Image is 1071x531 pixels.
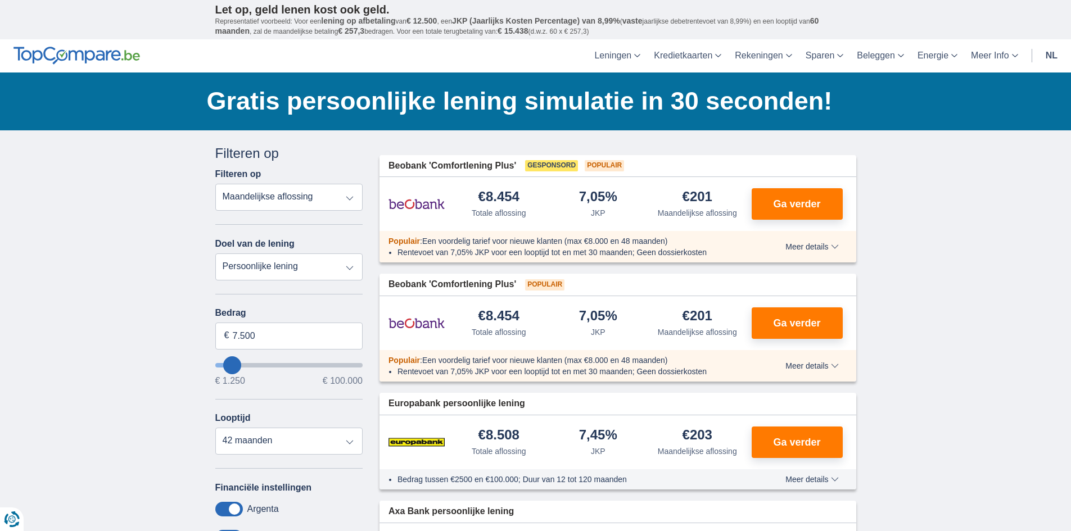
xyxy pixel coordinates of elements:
[379,235,753,247] div: :
[1039,39,1064,72] a: nl
[472,207,526,219] div: Totale aflossing
[472,446,526,457] div: Totale aflossing
[215,376,245,385] span: € 1.250
[397,474,744,485] li: Bedrag tussen €2500 en €100.000; Duur van 12 tot 120 maanden
[388,505,514,518] span: Axa Bank persoonlijke lening
[777,475,847,484] button: Meer details
[785,362,838,370] span: Meer details
[591,326,605,338] div: JKP
[388,190,445,218] img: product.pl.alt Beobank
[215,169,261,179] label: Filteren op
[388,397,525,410] span: Europabank persoonlijke lening
[785,243,838,251] span: Meer details
[752,426,843,458] button: Ga verder
[752,188,843,220] button: Ga verder
[498,26,528,35] span: € 15.438
[658,446,737,457] div: Maandelijkse aflossing
[850,39,911,72] a: Beleggen
[728,39,798,72] a: Rekeningen
[683,190,712,205] div: €201
[579,428,617,443] div: 7,45%
[388,237,420,246] span: Populair
[422,237,668,246] span: Een voordelig tarief voor nieuwe klanten (max €8.000 en 48 maanden)
[911,39,964,72] a: Energie
[588,39,647,72] a: Leningen
[777,242,847,251] button: Meer details
[215,144,363,163] div: Filteren op
[579,309,617,324] div: 7,05%
[215,363,363,367] input: wantToBorrow
[683,309,712,324] div: €201
[478,309,519,324] div: €8.454
[321,16,395,25] span: lening op afbetaling
[478,428,519,443] div: €8.508
[799,39,851,72] a: Sparen
[215,239,295,249] label: Doel van de lening
[247,504,279,514] label: Argenta
[658,207,737,219] div: Maandelijkse aflossing
[773,318,820,328] span: Ga verder
[388,428,445,456] img: product.pl.alt Europabank
[215,483,312,493] label: Financiële instellingen
[773,199,820,209] span: Ga verder
[388,278,516,291] span: Beobank 'Comfortlening Plus'
[215,16,856,37] p: Representatief voorbeeld: Voor een van , een ( jaarlijkse debetrentevoet van 8,99%) en een loopti...
[388,160,516,173] span: Beobank 'Comfortlening Plus'
[379,355,753,366] div: :
[658,326,737,338] div: Maandelijkse aflossing
[683,428,712,443] div: €203
[388,309,445,337] img: product.pl.alt Beobank
[478,190,519,205] div: €8.454
[422,356,668,365] span: Een voordelig tarief voor nieuwe klanten (max €8.000 en 48 maanden)
[777,361,847,370] button: Meer details
[452,16,620,25] span: JKP (Jaarlijks Kosten Percentage) van 8,99%
[215,308,363,318] label: Bedrag
[622,16,643,25] span: vaste
[773,437,820,447] span: Ga verder
[591,446,605,457] div: JKP
[525,279,564,291] span: Populair
[406,16,437,25] span: € 12.500
[207,84,856,119] h1: Gratis persoonlijke lening simulatie in 30 seconden!
[752,307,843,339] button: Ga verder
[785,475,838,483] span: Meer details
[323,376,363,385] span: € 100.000
[215,3,856,16] p: Let op, geld lenen kost ook geld.
[338,26,364,35] span: € 257,3
[215,413,251,423] label: Looptijd
[579,190,617,205] div: 7,05%
[224,329,229,342] span: €
[397,247,744,258] li: Rentevoet van 7,05% JKP voor een looptijd tot en met 30 maanden; Geen dossierkosten
[397,366,744,377] li: Rentevoet van 7,05% JKP voor een looptijd tot en met 30 maanden; Geen dossierkosten
[964,39,1025,72] a: Meer Info
[647,39,728,72] a: Kredietkaarten
[585,160,624,171] span: Populair
[13,47,140,65] img: TopCompare
[472,326,526,338] div: Totale aflossing
[388,356,420,365] span: Populair
[591,207,605,219] div: JKP
[215,16,819,35] span: 60 maanden
[525,160,578,171] span: Gesponsord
